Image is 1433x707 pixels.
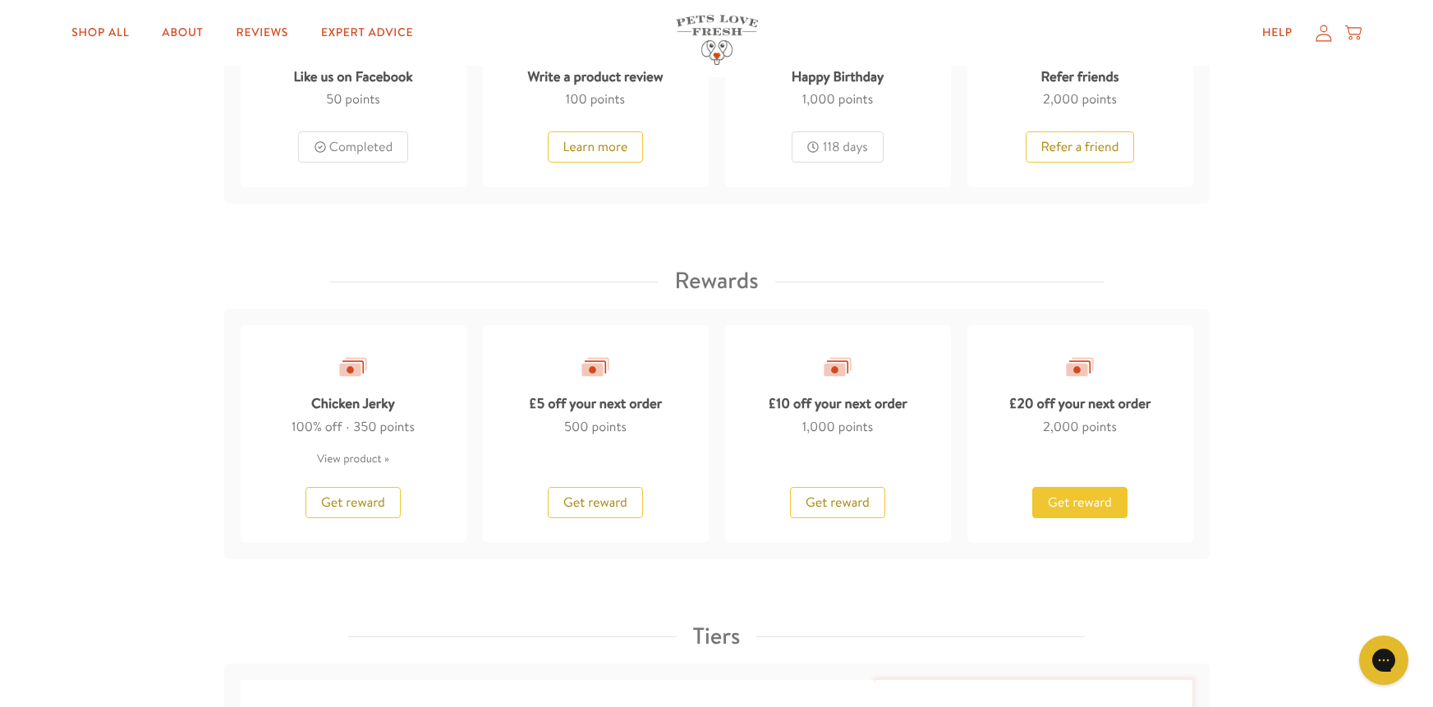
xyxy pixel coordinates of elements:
a: View product [317,451,389,466]
span: 350 [353,418,376,436]
button: Get reward [548,487,643,518]
a: Reviews [223,16,301,49]
span: points [591,418,626,436]
button: Get reward [790,487,885,518]
span: points [838,418,873,436]
span: 2,000 [1043,418,1079,436]
button: Refer a friend [1026,131,1135,163]
img: Pets Love Fresh [676,15,758,65]
span: points [379,418,414,436]
span: points [1082,418,1116,436]
a: Help [1249,16,1306,49]
h3: Tiers [693,617,741,656]
span: 2,000 [1043,90,1079,108]
span: 1,000 [802,418,835,436]
div: £20 off your next order [1009,384,1151,416]
button: Learn more [548,131,644,163]
a: Shop All [58,16,142,49]
span: points [590,90,625,108]
h3: Rewards [674,261,758,301]
div: £5 off your next order [529,384,662,416]
span: points [345,90,379,108]
a: About [149,16,216,49]
span: Get reward [563,494,627,512]
div: Refer friends [1040,57,1118,90]
span: points [838,90,873,108]
div: £10 off your next order [768,384,907,416]
div: Chicken Jerky [311,384,395,416]
span: 1,000 [802,90,835,108]
div: Write a product review [527,57,663,90]
div: Like us on Facebook [293,57,412,90]
iframe: Gorgias live chat messenger [1351,630,1417,691]
span: 50 [326,90,342,108]
span: Get reward [321,494,385,512]
span: Get reward [806,494,870,512]
button: Get reward [305,487,401,518]
span: 500 [564,418,589,436]
span: Get reward [1048,494,1112,512]
span: 100 [566,90,587,108]
button: Get reward [1032,487,1128,518]
span: 100% off [292,418,342,436]
div: Happy Birthday [792,57,884,90]
a: Expert Advice [308,16,426,49]
span: points [1082,90,1116,108]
